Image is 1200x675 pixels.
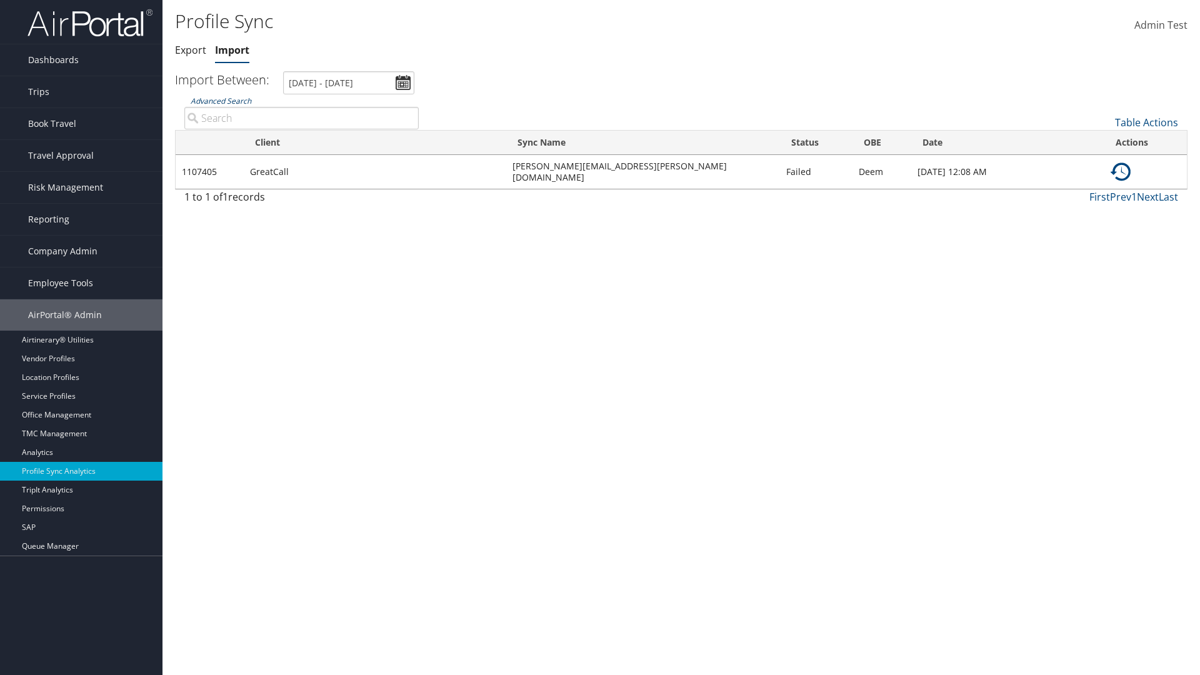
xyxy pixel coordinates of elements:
a: First [1089,190,1110,204]
span: Employee Tools [28,267,93,299]
th: Sync Name: activate to sort column ascending [506,131,780,155]
img: ta-history.png [1111,162,1131,182]
span: Reporting [28,204,69,235]
td: 1107405 [176,155,244,189]
span: Book Travel [28,108,76,139]
span: Trips [28,76,49,107]
a: Last [1159,190,1178,204]
span: Travel Approval [28,140,94,171]
div: 1 to 1 of records [184,189,419,211]
span: 1 [222,190,228,204]
input: [DATE] - [DATE] [283,71,414,94]
td: GreatCall [244,155,506,189]
span: Risk Management [28,172,103,203]
a: Prev [1110,190,1131,204]
a: Advanced Search [191,96,251,106]
span: Dashboards [28,44,79,76]
th: Status: activate to sort column descending [780,131,853,155]
input: Advanced Search [184,107,419,129]
a: 1 [1131,190,1137,204]
span: Company Admin [28,236,97,267]
td: [DATE] 12:08 AM [911,155,1104,189]
th: Date: activate to sort column ascending [911,131,1104,155]
a: Import [215,43,249,57]
th: Actions [1104,131,1187,155]
th: Client: activate to sort column ascending [244,131,506,155]
span: AirPortal® Admin [28,299,102,331]
a: Details [1111,165,1131,177]
img: airportal-logo.png [27,8,152,37]
a: Next [1137,190,1159,204]
h3: Import Between: [175,71,269,88]
td: Failed [780,155,853,189]
h1: Profile Sync [175,8,850,34]
th: OBE: activate to sort column ascending [852,131,911,155]
a: Table Actions [1115,116,1178,129]
a: Admin Test [1134,6,1187,45]
td: Deem [852,155,911,189]
a: Export [175,43,206,57]
td: [PERSON_NAME][EMAIL_ADDRESS][PERSON_NAME][DOMAIN_NAME] [506,155,780,189]
span: Admin Test [1134,18,1187,32]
